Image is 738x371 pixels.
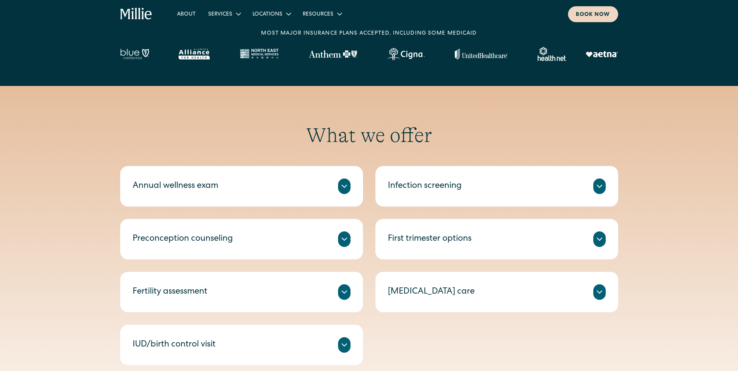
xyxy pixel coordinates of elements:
[120,8,153,20] a: home
[120,49,149,59] img: Blue California logo
[455,49,508,59] img: United Healthcare logo
[240,49,279,59] img: North East Medical Services logo
[246,7,296,20] div: Locations
[388,286,475,299] div: [MEDICAL_DATA] care
[261,30,477,38] div: MOST MAJOR INSURANCE PLANS ACCEPTED, INCLUDING some MEDICAID
[208,10,232,19] div: Services
[585,51,618,57] img: Aetna logo
[171,7,202,20] a: About
[133,339,216,352] div: IUD/birth control visit
[388,180,462,193] div: Infection screening
[133,286,207,299] div: Fertility assessment
[387,48,425,60] img: Cigna logo
[202,7,246,20] div: Services
[120,123,618,147] h2: What we offer
[388,233,472,246] div: First trimester options
[568,6,618,22] a: Book now
[133,180,218,193] div: Annual wellness exam
[309,50,357,58] img: Anthem Logo
[179,49,209,59] img: Alameda Alliance logo
[252,10,282,19] div: Locations
[133,233,233,246] div: Preconception counseling
[538,47,567,61] img: Healthnet logo
[303,10,333,19] div: Resources
[576,11,610,19] div: Book now
[296,7,347,20] div: Resources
